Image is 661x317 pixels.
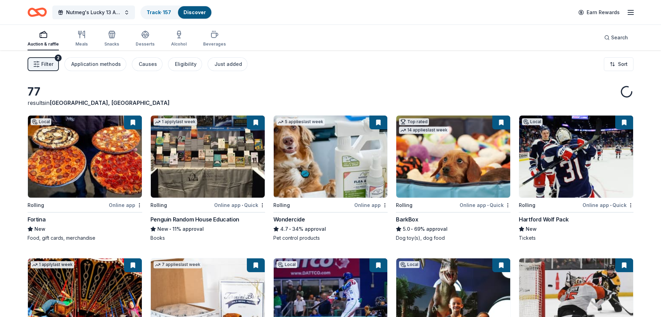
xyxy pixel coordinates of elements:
button: Nutmeg's Lucky 13 Anniversary Event [52,6,135,19]
div: Rolling [396,201,412,209]
span: New [526,225,537,233]
div: Wondercide [273,215,305,224]
a: Track· 157 [147,9,171,15]
div: Local [31,118,51,125]
div: Auction & raffle [28,41,59,47]
span: New [34,225,45,233]
div: Top rated [399,118,429,125]
a: Image for Penguin Random House Education1 applylast weekRollingOnline app•QuickPenguin Random Hou... [150,115,265,241]
span: New [157,225,168,233]
div: Books [150,235,265,241]
div: 5 applies last week [276,118,325,126]
span: in [45,99,170,106]
div: 7 applies last week [154,261,202,268]
div: Dog toy(s), dog food [396,235,511,241]
button: Application methods [64,57,126,71]
div: 69% approval [396,225,511,233]
span: Sort [618,60,628,68]
img: Image for Hartford Wolf Pack [519,116,633,198]
div: 34% approval [273,225,388,233]
button: Meals [75,28,88,50]
button: Filter2 [28,57,59,71]
div: Rolling [519,201,535,209]
div: Hartford Wolf Pack [519,215,569,224]
span: Filter [41,60,53,68]
div: 14 applies last week [399,127,449,134]
div: Online app [109,201,142,209]
div: Pet control products [273,235,388,241]
span: • [242,202,243,208]
div: Food, gift cards, merchandise [28,235,142,241]
div: Local [276,261,297,268]
a: Home [28,4,47,20]
div: Online app Quick [460,201,511,209]
button: Just added [208,57,248,71]
div: Meals [75,41,88,47]
button: Search [599,31,633,44]
a: Discover [183,9,206,15]
div: Snacks [104,41,119,47]
div: 2 [55,55,62,61]
span: • [169,226,171,232]
span: 5.0 [403,225,410,233]
div: Alcohol [171,41,187,47]
button: Alcohol [171,28,187,50]
div: Eligibility [175,60,197,68]
span: • [289,226,291,232]
div: Just added [214,60,242,68]
div: Fortina [28,215,45,224]
button: Auction & raffle [28,28,59,50]
div: 1 apply last week [31,261,74,268]
button: Causes [132,57,162,71]
button: Eligibility [168,57,202,71]
button: Beverages [203,28,226,50]
div: Desserts [136,41,155,47]
div: Rolling [150,201,167,209]
a: Image for FortinaLocalRollingOnline appFortinaNewFood, gift cards, merchandise [28,115,142,241]
div: 11% approval [150,225,265,233]
div: 77 [28,85,265,99]
div: Penguin Random House Education [150,215,239,224]
div: Beverages [203,41,226,47]
span: [GEOGRAPHIC_DATA], [GEOGRAPHIC_DATA] [50,99,170,106]
button: Sort [604,57,633,71]
span: Nutmeg's Lucky 13 Anniversary Event [66,8,121,17]
div: Tickets [519,235,633,241]
div: Local [522,118,543,125]
img: Image for Wondercide [274,116,388,198]
a: Image for BarkBoxTop rated14 applieslast weekRollingOnline app•QuickBarkBox5.0•69% approvalDog to... [396,115,511,241]
div: Local [399,261,420,268]
div: results [28,99,265,107]
div: Online app [354,201,388,209]
div: Online app Quick [583,201,633,209]
button: Desserts [136,28,155,50]
div: Causes [139,60,157,68]
img: Image for BarkBox [396,116,510,198]
a: Image for Hartford Wolf PackLocalRollingOnline app•QuickHartford Wolf PackNewTickets [519,115,633,241]
div: Rolling [28,201,44,209]
img: Image for Penguin Random House Education [151,116,265,198]
div: Rolling [273,201,290,209]
button: Track· 157Discover [140,6,212,19]
div: 1 apply last week [154,118,197,126]
span: 4.7 [280,225,288,233]
a: Image for Wondercide5 applieslast weekRollingOnline appWondercide4.7•34% approvalPet control prod... [273,115,388,241]
div: Application methods [71,60,121,68]
img: Image for Fortina [28,116,142,198]
span: Search [611,33,628,42]
a: Earn Rewards [574,6,624,19]
span: • [610,202,611,208]
span: • [487,202,489,208]
div: BarkBox [396,215,418,224]
div: Online app Quick [214,201,265,209]
button: Snacks [104,28,119,50]
span: • [411,226,413,232]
